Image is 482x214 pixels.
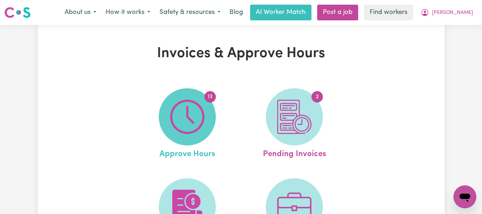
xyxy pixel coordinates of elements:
[136,88,239,160] a: Approve Hours
[4,4,31,21] a: Careseekers logo
[416,5,478,20] button: My Account
[432,9,473,17] span: [PERSON_NAME]
[225,5,247,20] a: Blog
[243,88,346,160] a: Pending Invoices
[250,5,311,20] a: AI Worker Match
[317,5,358,20] a: Post a job
[159,145,215,160] span: Approve Hours
[263,145,326,160] span: Pending Invoices
[453,185,476,208] iframe: Button to launch messaging window
[101,5,155,20] button: How it works
[311,91,323,103] span: 2
[60,5,101,20] button: About us
[364,5,413,20] a: Find workers
[204,91,216,103] span: 13
[110,45,372,62] h1: Invoices & Approve Hours
[155,5,225,20] button: Safety & resources
[4,6,31,19] img: Careseekers logo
